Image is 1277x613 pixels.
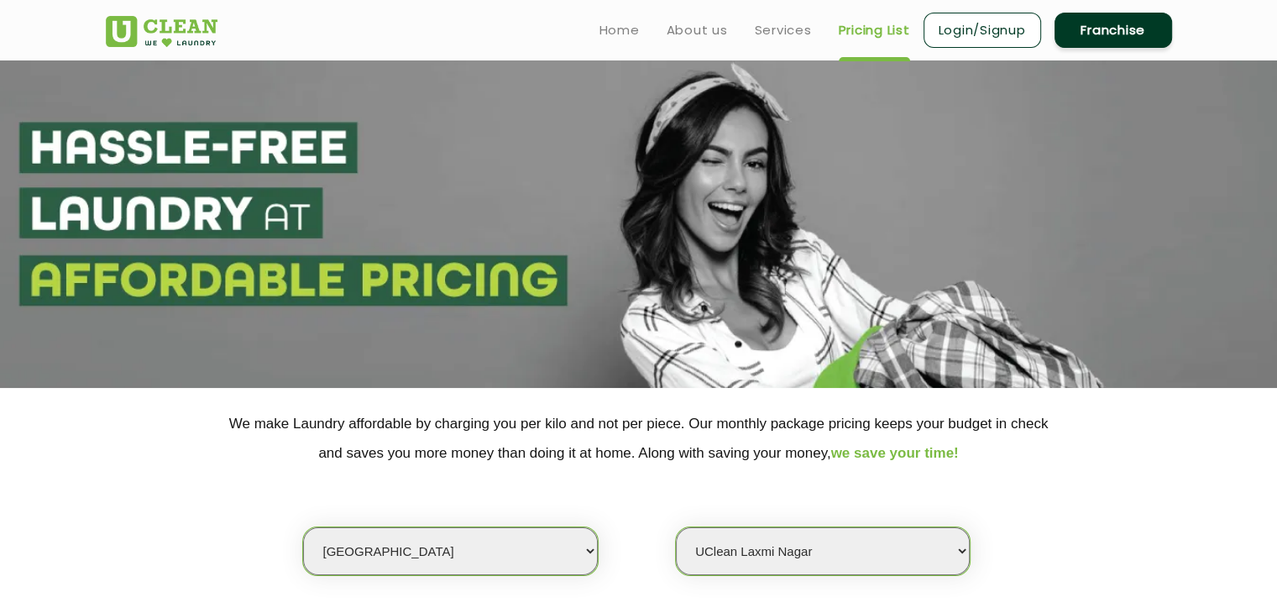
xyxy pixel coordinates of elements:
a: About us [667,20,728,40]
a: Login/Signup [924,13,1041,48]
a: Services [755,20,812,40]
span: we save your time! [831,445,959,461]
a: Franchise [1055,13,1172,48]
img: UClean Laundry and Dry Cleaning [106,16,217,47]
a: Home [599,20,640,40]
p: We make Laundry affordable by charging you per kilo and not per piece. Our monthly package pricin... [106,409,1172,468]
a: Pricing List [839,20,910,40]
